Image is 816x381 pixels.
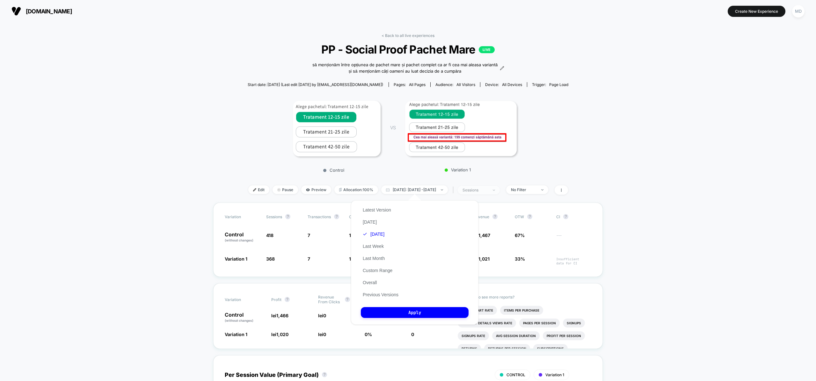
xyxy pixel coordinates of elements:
p: Would like to see more reports? [458,295,591,299]
li: Signups [563,319,585,327]
div: MD [792,5,805,18]
span: all pages [409,82,426,87]
span: Transactions [308,214,331,219]
span: Variation [225,295,260,304]
button: ? [285,297,290,302]
span: [DATE]: [DATE] - [DATE] [381,185,448,194]
span: Start date: [DATE] (Last edit [DATE] by [EMAIL_ADDRESS][DOMAIN_NAME]) [248,82,383,87]
button: MD [790,5,806,18]
span: 0 [323,332,326,337]
div: No Filter [511,187,536,192]
span: Pause [273,185,298,194]
a: < Back to all live experiences [382,33,434,38]
span: 0 % [365,332,372,337]
button: [DATE] [361,219,379,225]
span: CONTROL [506,372,525,377]
span: 418 [266,233,273,238]
span: OTW [515,214,550,219]
span: (without changes) [225,238,253,242]
li: Pages Per Session [519,319,560,327]
p: Control [225,232,260,243]
img: calendar [386,188,390,191]
button: Previous Versions [361,292,400,298]
div: Trigger: [532,82,568,87]
div: sessions [463,188,488,192]
img: end [541,189,543,190]
span: All Visitors [456,82,475,87]
img: end [493,190,495,191]
li: Items Per Purchase [500,306,543,315]
span: Page Load [549,82,568,87]
button: ? [527,214,532,219]
span: lei [271,313,288,318]
span: [DOMAIN_NAME] [26,8,72,15]
span: Preview [301,185,331,194]
button: [DATE] [361,231,386,237]
span: Variation 1 [225,256,247,262]
span: 7 [308,233,310,238]
span: all devices [502,82,522,87]
button: [DOMAIN_NAME] [10,6,74,16]
div: Pages: [394,82,426,87]
span: PP - Social Proof Pachet Mare [264,43,552,56]
button: ? [492,214,498,219]
img: rebalance [339,188,342,191]
li: Returns Per Session [484,344,530,353]
span: (without changes) [225,319,253,322]
p: LIVE [479,46,495,53]
span: lei [271,332,288,337]
span: Variation 1 [545,372,564,377]
img: Control main [293,101,381,156]
img: Visually logo [11,6,21,16]
img: Variation 1 main [405,101,517,156]
span: Allocation: 100% [334,185,378,194]
span: 7 [308,256,310,262]
li: Profit Per Session [543,331,585,340]
li: Avg Session Duration [492,331,540,340]
span: Insufficient data for CI [556,257,591,265]
span: Profit [271,297,281,302]
p: Control [225,312,265,323]
span: 33% [515,256,525,262]
button: Overall [361,280,379,285]
button: ? [563,214,568,219]
span: 0 [411,332,414,337]
li: Returns [458,344,481,353]
img: end [441,189,443,190]
div: Audience: [435,82,475,87]
button: Apply [361,307,469,318]
span: 1,466 [276,313,288,318]
span: Device: [480,82,527,87]
span: VS [390,125,395,130]
img: edit [253,188,256,191]
span: 67% [515,233,525,238]
img: end [277,188,280,191]
span: --- [556,234,591,243]
span: 0 [323,313,326,318]
li: Signups Rate [458,331,489,340]
button: Custom Range [361,268,394,273]
span: Sessions [266,214,282,219]
span: 1,020 [276,332,288,337]
button: Latest Version [361,207,393,213]
button: ? [334,214,339,219]
span: lei [318,332,326,337]
p: Variation 1 [402,167,514,172]
span: lei [318,313,326,318]
button: Last Week [361,243,386,249]
span: CI [556,214,591,219]
li: Subscriptions [533,344,568,353]
span: | [451,185,458,195]
span: Variation [225,214,260,219]
button: Last Month [361,255,387,261]
button: Create New Experience [728,6,785,17]
span: 368 [266,256,275,262]
p: Control [290,168,377,173]
li: Product Details Views Rate [458,319,516,327]
span: Revenue From Clicks [318,295,342,304]
button: ? [285,214,290,219]
span: Variation 1 [225,332,247,337]
span: Edit [248,185,269,194]
span: să menționăm între opțiunea de pachet mare și pachet complet ca ar fi cea mai aleasa variantă și ... [312,62,498,74]
button: ? [322,372,327,377]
